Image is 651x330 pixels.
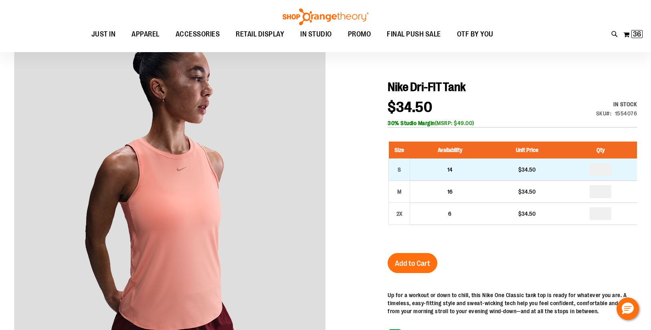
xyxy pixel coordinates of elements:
a: ACCESSORIES [168,25,228,44]
span: FINAL PUSH SALE [387,25,441,43]
strong: SKU [596,110,612,117]
img: Shop Orangetheory [281,8,370,25]
span: $34.50 [388,99,432,115]
span: RETAIL DISPLAY [236,25,284,43]
a: FINAL PUSH SALE [379,25,449,44]
div: (MSRP: $49.00) [388,119,637,127]
span: 16 [447,188,453,195]
span: 6 [448,211,451,217]
span: PROMO [348,25,371,43]
th: Size [389,142,410,159]
div: S [393,164,405,176]
div: Up for a workout or down to chill, this Nike One Classic tank top is ready for whatever you are. ... [388,291,637,315]
span: IN STUDIO [300,25,332,43]
th: Unit Price [489,142,564,159]
span: 14 [447,166,453,173]
div: 1554076 [615,109,637,117]
a: OTF BY YOU [449,25,501,44]
div: $34.50 [493,166,560,174]
div: $34.50 [493,210,560,218]
th: Availability [410,142,490,159]
div: Availability [596,100,637,108]
button: Add to Cart [388,253,437,273]
span: OTF BY YOU [457,25,493,43]
div: 2X [393,208,405,220]
a: JUST IN [83,25,124,44]
span: APPAREL [131,25,160,43]
b: 30% Studio Margin [388,120,435,126]
div: M [393,186,405,198]
span: Add to Cart [395,259,430,268]
a: APPAREL [123,25,168,43]
th: Qty [564,142,637,159]
button: Hello, have a question? Let’s chat. [617,298,639,320]
a: RETAIL DISPLAY [228,25,292,44]
span: ACCESSORIES [176,25,220,43]
div: $34.50 [493,188,560,196]
span: 36 [633,30,641,38]
a: PROMO [340,25,379,44]
span: JUST IN [91,25,116,43]
a: IN STUDIO [292,25,340,44]
div: In stock [596,100,637,108]
span: Nike Dri-FIT Tank [388,80,466,94]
